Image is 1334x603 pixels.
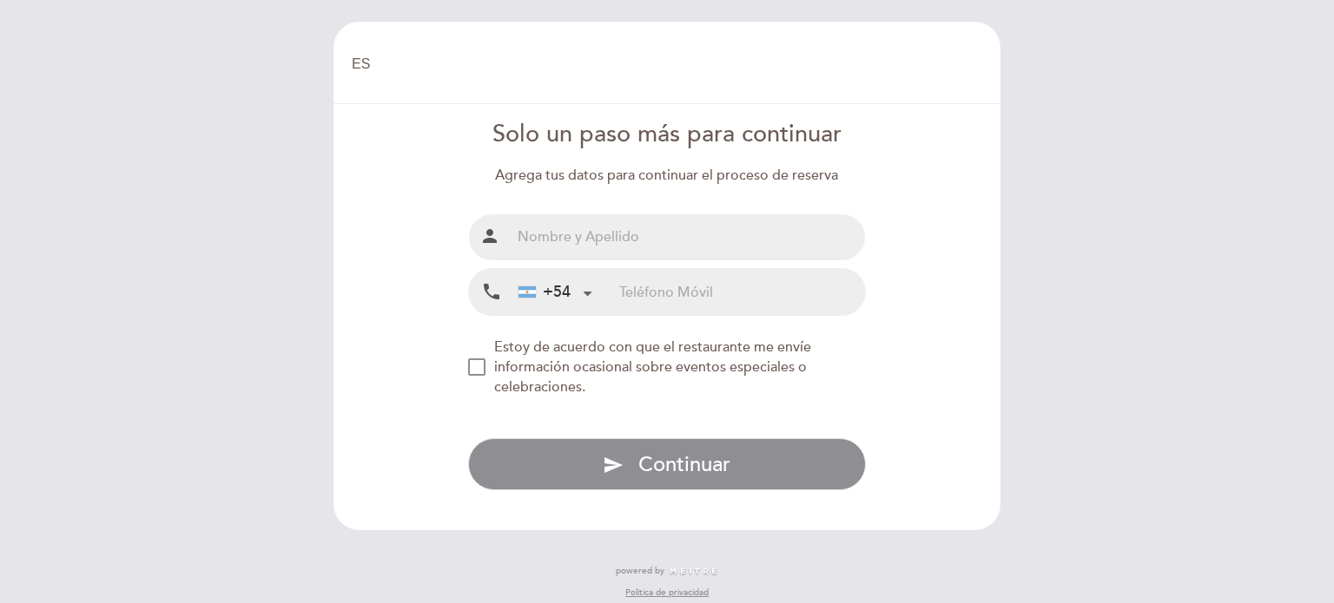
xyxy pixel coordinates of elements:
div: Solo un paso más para continuar [468,118,867,152]
input: Teléfono Móvil [619,269,865,315]
span: Estoy de acuerdo con que el restaurante me envíe información ocasional sobre eventos especiales o... [494,338,811,396]
div: +54 [518,281,571,304]
md-checkbox: NEW_MODAL_AGREE_RESTAURANT_SEND_OCCASIONAL_INFO [468,338,867,397]
a: powered by [616,565,718,577]
span: powered by [616,565,664,577]
i: send [603,455,624,475]
img: MEITRE [669,567,718,576]
i: local_phone [481,281,502,303]
input: Nombre y Apellido [511,214,866,260]
div: Argentina: +54 [512,270,598,314]
button: send Continuar [468,438,867,490]
span: Continuar [638,452,730,477]
a: Política de privacidad [625,587,709,599]
div: Agrega tus datos para continuar el proceso de reserva [468,166,867,186]
i: person [479,226,500,246]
